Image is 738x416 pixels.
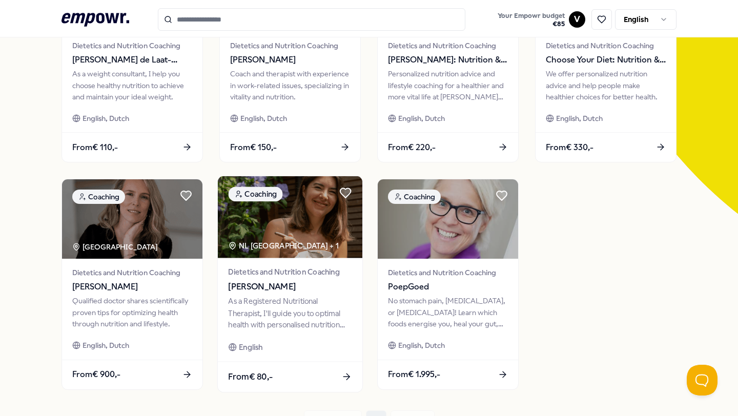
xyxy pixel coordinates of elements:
a: package imageCoaching[GEOGRAPHIC_DATA] Dietetics and Nutrition Coaching[PERSON_NAME]Qualified doc... [61,179,203,389]
a: Your Empowr budget€85 [494,9,569,30]
span: Dietetics and Nutrition Coaching [72,40,192,51]
span: From € 330,- [546,141,593,154]
span: English, Dutch [398,340,445,351]
div: Coaching [388,190,441,204]
span: From € 150,- [230,141,277,154]
iframe: Help Scout Beacon - Open [687,365,717,396]
span: € 85 [498,20,565,28]
span: [PERSON_NAME] [228,280,352,294]
span: English [239,341,262,353]
span: From € 220,- [388,141,436,154]
div: As a Registered Nutritional Therapist, I'll guide you to optimal health with personalised nutriti... [228,296,352,331]
img: package image [218,176,362,258]
span: English, Dutch [240,113,287,124]
span: Dietetics and Nutrition Coaching [388,267,508,278]
span: Dietetics and Nutrition Coaching [546,40,666,51]
span: [PERSON_NAME] [230,53,350,67]
span: Dietetics and Nutrition Coaching [228,266,352,278]
div: Coach and therapist with experience in work-related issues, specializing in vitality and nutrition. [230,68,350,102]
div: Coaching [72,190,125,204]
span: English, Dutch [398,113,445,124]
div: As a weight consultant, I help you choose healthy nutrition to achieve and maintain your ideal we... [72,68,192,102]
a: package imageCoachingNL [GEOGRAPHIC_DATA] + 1Dietetics and Nutrition Coaching[PERSON_NAME]As a Re... [217,176,363,393]
div: NL [GEOGRAPHIC_DATA] + 1 [228,240,338,252]
div: [GEOGRAPHIC_DATA] [72,241,159,253]
div: Personalized nutrition advice and lifestyle coaching for a healthier and more vital life at [PERS... [388,68,508,102]
div: We offer personalized nutrition advice and help people make healthier choices for better health. [546,68,666,102]
span: English, Dutch [556,113,603,124]
span: [PERSON_NAME]: Nutrition & Dietetics [388,53,508,67]
a: package imageCoachingDietetics and Nutrition CoachingPoepGoedNo stomach pain, [MEDICAL_DATA], or ... [377,179,519,389]
button: V [569,11,585,28]
div: No stomach pain, [MEDICAL_DATA], or [MEDICAL_DATA]! Learn which foods energise you, heal your gut... [388,295,508,329]
span: Dietetics and Nutrition Coaching [230,40,350,51]
input: Search for products, categories or subcategories [158,8,465,31]
span: Your Empowr budget [498,12,565,20]
span: [PERSON_NAME] de Laat-[PERSON_NAME] [72,53,192,67]
img: package image [62,179,202,259]
span: From € 80,- [228,370,273,384]
div: Coaching [228,187,282,202]
span: From € 1.995,- [388,368,440,381]
span: Choose Your Diet: Nutrition & Dietetics [546,53,666,67]
img: package image [378,179,518,259]
span: English, Dutch [83,340,129,351]
span: From € 900,- [72,368,120,381]
button: Your Empowr budget€85 [496,10,567,30]
span: Dietetics and Nutrition Coaching [72,267,192,278]
span: From € 110,- [72,141,118,154]
div: Qualified doctor shares scientifically proven tips for optimizing health through nutrition and li... [72,295,192,329]
span: Dietetics and Nutrition Coaching [388,40,508,51]
span: English, Dutch [83,113,129,124]
span: PoepGoed [388,280,508,294]
span: [PERSON_NAME] [72,280,192,294]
